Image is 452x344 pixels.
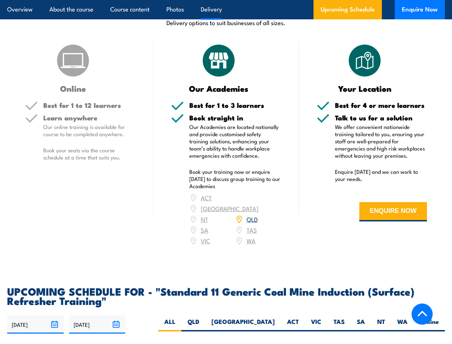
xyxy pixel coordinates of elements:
[43,123,135,138] p: Our online training is available for course to be completed anywhere.
[189,123,281,159] p: Our Academies are located nationally and provide customised safety training solutions, enhancing ...
[351,317,371,331] label: SA
[181,317,205,331] label: QLD
[335,114,427,121] h5: Talk to us for a solution
[359,202,427,221] button: ENQUIRE NOW
[247,215,258,223] a: QLD
[189,102,281,109] h5: Best for 1 to 3 learners
[327,317,351,331] label: TAS
[281,317,305,331] label: ACT
[7,286,445,305] h2: UPCOMING SCHEDULE FOR - "Standard 11 Generic Coal Mine Induction (Surface) Refresher Training"
[317,84,413,92] h3: Your Location
[335,168,427,182] p: Enquire [DATE] and we can work to your needs.
[7,18,445,27] p: Delivery options to suit businesses of all sizes.
[43,114,135,121] h5: Learn anywhere
[414,317,445,331] label: Online
[189,168,281,190] p: Book your training now or enquire [DATE] to discuss group training to our Academies
[205,317,281,331] label: [GEOGRAPHIC_DATA]
[158,317,181,331] label: ALL
[69,315,126,334] input: To date
[335,102,427,109] h5: Best for 4 or more learners
[7,315,64,334] input: From date
[335,123,427,159] p: We offer convenient nationwide training tailored to you, ensuring your staff are well-prepared fo...
[25,84,121,92] h3: Online
[189,114,281,121] h5: Book straight in
[371,317,391,331] label: NT
[171,84,267,92] h3: Our Academies
[305,317,327,331] label: VIC
[43,102,135,109] h5: Best for 1 to 12 learners
[391,317,414,331] label: WA
[43,147,135,161] p: Book your seats via the course schedule at a time that suits you.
